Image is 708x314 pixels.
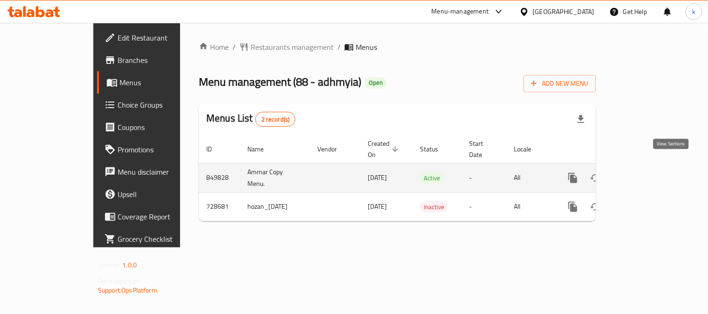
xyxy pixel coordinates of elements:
[118,233,204,245] span: Grocery Checklist
[97,27,211,49] a: Edit Restaurant
[255,112,296,127] div: Total records count
[98,259,121,271] span: Version:
[97,49,211,71] a: Branches
[118,99,204,110] span: Choice Groups
[317,143,349,155] span: Vendor
[232,41,236,53] li: /
[98,275,141,287] span: Get support on:
[692,7,695,17] span: k
[562,167,584,189] button: more
[206,111,295,127] h2: Menus List
[118,32,204,43] span: Edit Restaurant
[206,143,224,155] span: ID
[122,259,137,271] span: 1.0.0
[554,135,659,164] th: Actions
[514,143,543,155] span: Locale
[240,163,310,192] td: Ammar Copy Menu.
[584,196,607,218] button: Change Status
[239,41,334,53] a: Restaurants management
[533,7,595,17] div: [GEOGRAPHIC_DATA]
[118,122,204,133] span: Coupons
[97,138,211,161] a: Promotions
[420,143,450,155] span: Status
[97,205,211,228] a: Coverage Report
[199,192,240,221] td: 728681
[97,161,211,183] a: Menu disclaimer
[97,183,211,205] a: Upsell
[570,108,592,130] div: Export file
[118,189,204,200] span: Upsell
[337,41,341,53] li: /
[531,78,589,89] span: Add New Menu
[562,196,584,218] button: more
[97,71,211,94] a: Menus
[469,138,495,160] span: Start Date
[420,173,444,184] span: Active
[368,200,387,212] span: [DATE]
[118,144,204,155] span: Promotions
[247,143,276,155] span: Name
[420,202,448,212] span: Inactive
[365,79,386,87] span: Open
[251,41,334,53] span: Restaurants management
[199,41,596,53] nav: breadcrumb
[506,192,554,221] td: All
[199,41,229,53] a: Home
[356,41,377,53] span: Menus
[119,77,204,88] span: Menus
[368,171,387,184] span: [DATE]
[506,163,554,192] td: All
[462,163,506,192] td: -
[365,77,386,89] div: Open
[199,71,361,92] span: Menu management ( 88 - adhmyia )
[118,211,204,222] span: Coverage Report
[368,138,401,160] span: Created On
[97,228,211,250] a: Grocery Checklist
[240,192,310,221] td: hozan_[DATE]
[118,166,204,177] span: Menu disclaimer
[462,192,506,221] td: -
[256,115,295,124] span: 2 record(s)
[97,116,211,138] a: Coupons
[432,6,489,17] div: Menu-management
[98,284,157,296] a: Support.OpsPlatform
[118,55,204,66] span: Branches
[199,135,659,221] table: enhanced table
[97,94,211,116] a: Choice Groups
[199,163,240,192] td: 849828
[524,75,596,92] button: Add New Menu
